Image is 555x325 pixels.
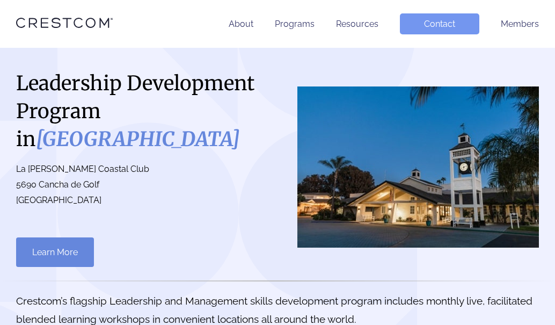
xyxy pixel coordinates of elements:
p: La [PERSON_NAME] Coastal Club 5690 Cancha de Golf [GEOGRAPHIC_DATA] [16,162,267,208]
img: San Diego County [297,86,539,248]
a: Programs [275,19,315,29]
i: [GEOGRAPHIC_DATA] [36,127,240,151]
a: Learn More [16,237,94,267]
a: Members [501,19,539,29]
a: About [229,19,253,29]
a: Contact [400,13,479,34]
h1: Leadership Development Program in [16,69,267,153]
a: Resources [336,19,378,29]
